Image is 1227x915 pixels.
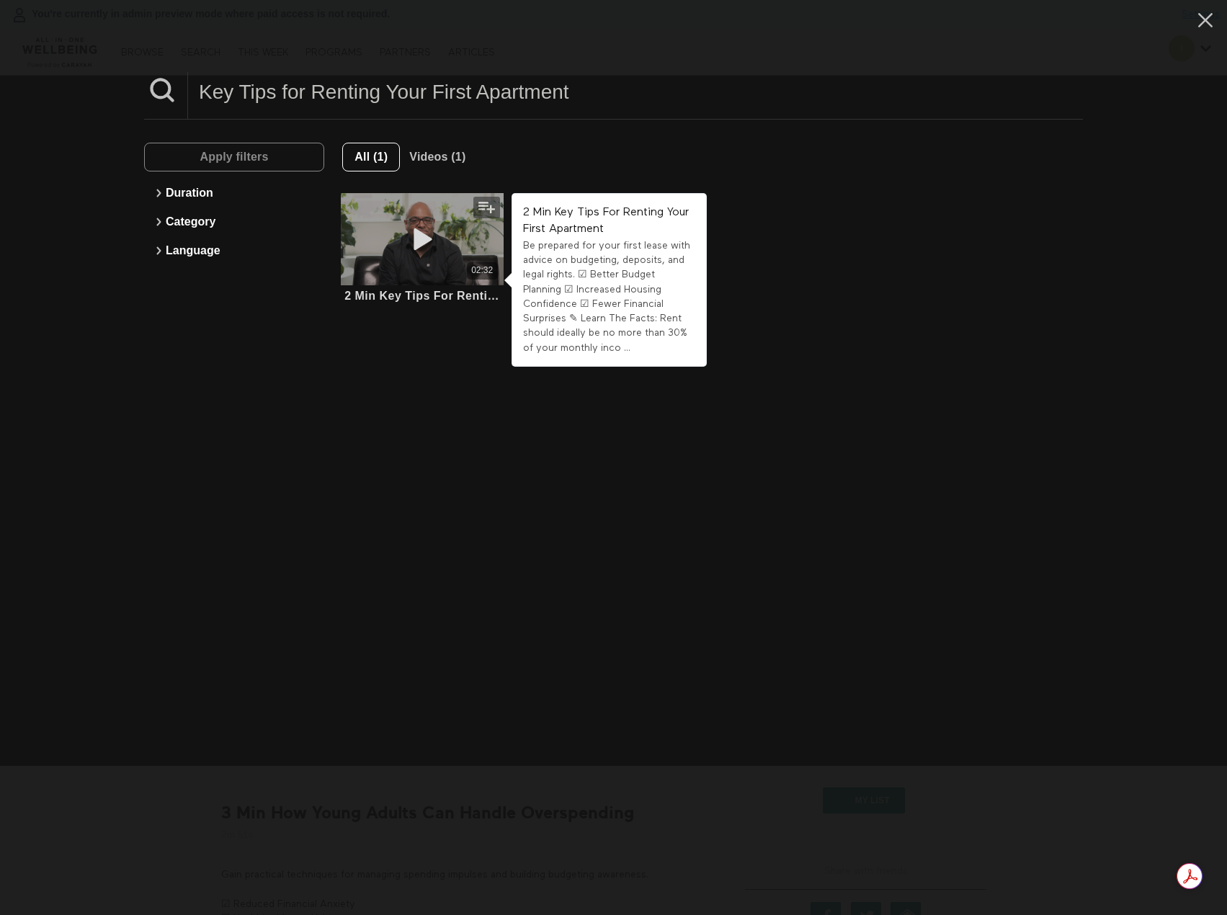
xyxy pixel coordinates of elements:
[473,197,500,218] button: Add to my list
[409,151,465,163] span: Videos (1)
[151,236,317,265] button: Language
[471,264,493,277] div: 02:32
[354,151,388,163] span: All (1)
[151,179,317,207] button: Duration
[523,207,689,235] strong: 2 Min Key Tips For Renting Your First Apartment
[400,143,475,171] button: Videos (1)
[151,207,317,236] button: Category
[344,289,499,303] div: 2 Min Key Tips For Renting Your First Apartment
[523,238,695,355] div: Be prepared for your first lease with advice on budgeting, deposits, and legal rights. ☑ Better B...
[341,193,504,304] a: 2 Min Key Tips For Renting Your First Apartment02:322 Min Key Tips For Renting Your First Apartment
[188,72,1083,112] input: Search
[342,143,400,171] button: All (1)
